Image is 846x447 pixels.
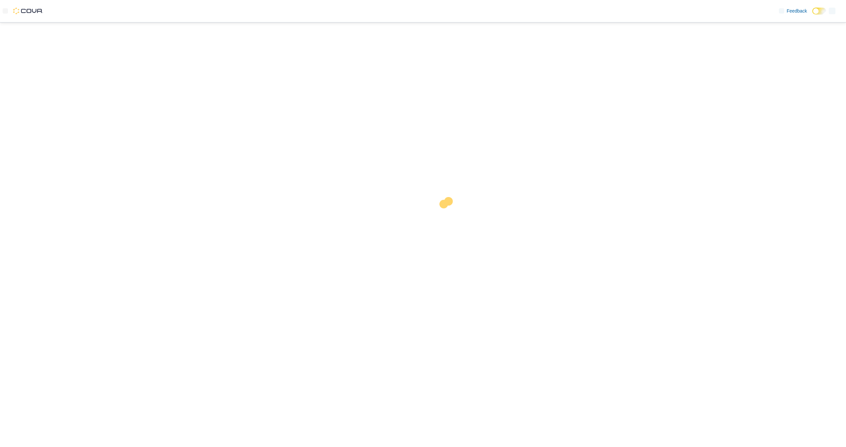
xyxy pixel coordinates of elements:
img: cova-loader [423,192,473,242]
a: Feedback [776,4,810,18]
span: Feedback [787,8,807,14]
img: Cova [13,8,43,14]
input: Dark Mode [812,8,826,15]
